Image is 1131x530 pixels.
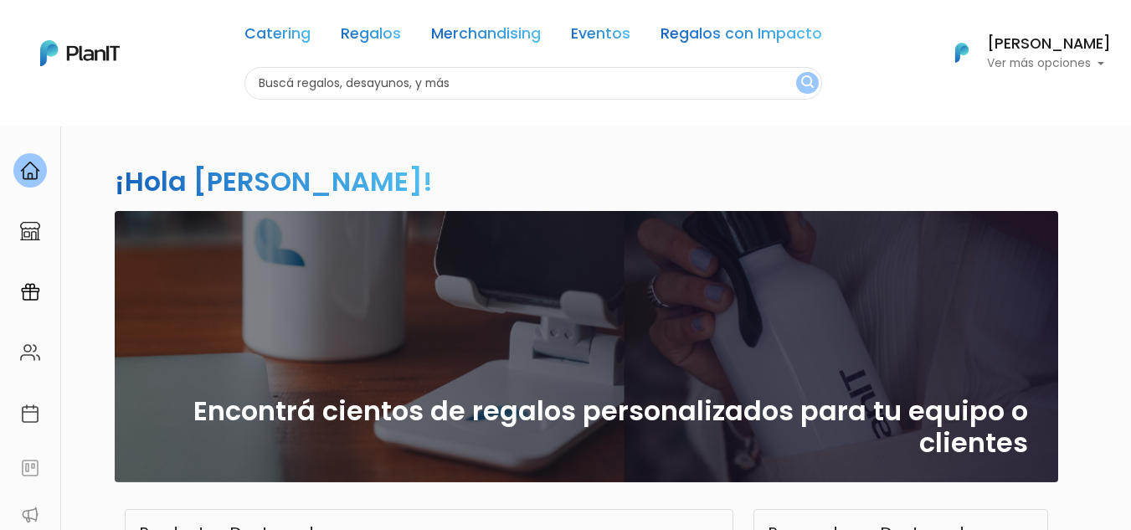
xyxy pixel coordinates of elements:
p: Ver más opciones [987,58,1111,69]
button: PlanIt Logo [PERSON_NAME] Ver más opciones [933,31,1111,75]
img: PlanIt Logo [40,40,120,66]
img: calendar-87d922413cdce8b2cf7b7f5f62616a5cf9e4887200fb71536465627b3292af00.svg [20,404,40,424]
img: people-662611757002400ad9ed0e3c099ab2801c6687ba6c219adb57efc949bc21e19d.svg [20,342,40,363]
img: partners-52edf745621dab592f3b2c58e3bca9d71375a7ef29c3b500c9f145b62cc070d4.svg [20,505,40,525]
input: Buscá regalos, desayunos, y más [244,67,822,100]
img: campaigns-02234683943229c281be62815700db0a1741e53638e28bf9629b52c665b00959.svg [20,282,40,302]
h6: [PERSON_NAME] [987,37,1111,52]
h2: Encontrá cientos de regalos personalizados para tu equipo o clientes [145,395,1028,460]
h2: ¡Hola [PERSON_NAME]! [115,162,433,200]
img: feedback-78b5a0c8f98aac82b08bfc38622c3050aee476f2c9584af64705fc4e61158814.svg [20,458,40,478]
img: home-e721727adea9d79c4d83392d1f703f7f8bce08238fde08b1acbfd93340b81755.svg [20,161,40,181]
a: Eventos [571,27,630,47]
a: Regalos [341,27,401,47]
a: Merchandising [431,27,541,47]
a: Regalos con Impacto [661,27,822,47]
img: PlanIt Logo [943,34,980,71]
img: search_button-432b6d5273f82d61273b3651a40e1bd1b912527efae98b1b7a1b2c0702e16a8d.svg [801,75,814,91]
a: Catering [244,27,311,47]
img: marketplace-4ceaa7011d94191e9ded77b95e3339b90024bf715f7c57f8cf31f2d8c509eaba.svg [20,221,40,241]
